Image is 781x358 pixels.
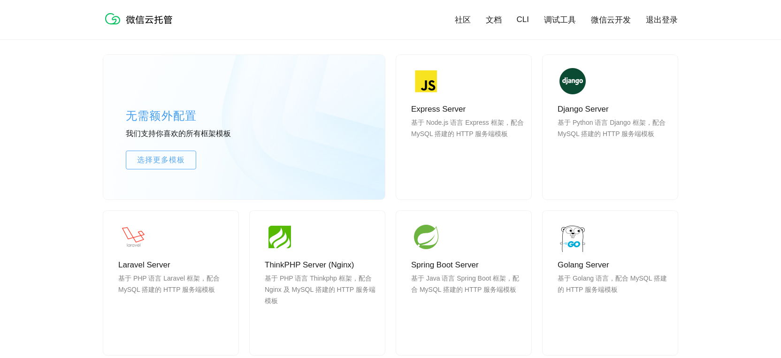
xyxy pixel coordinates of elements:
a: 微信云开发 [591,15,631,25]
img: 微信云托管 [103,9,178,28]
p: Laravel Server [118,259,231,271]
a: 退出登录 [646,15,678,25]
p: 基于 PHP 语言 Thinkphp 框架，配合 Nginx 及 MySQL 搭建的 HTTP 服务端模板 [265,273,377,318]
p: Django Server [558,104,670,115]
p: 基于 Java 语言 Spring Boot 框架，配合 MySQL 搭建的 HTTP 服务端模板 [411,273,524,318]
a: 微信云托管 [103,22,178,30]
p: 我们支持你喜欢的所有框架模板 [126,129,267,139]
a: CLI [517,15,529,24]
p: Golang Server [558,259,670,271]
p: 基于 Golang 语言，配合 MySQL 搭建的 HTTP 服务端模板 [558,273,670,318]
a: 文档 [486,15,502,25]
p: Spring Boot Server [411,259,524,271]
p: ThinkPHP Server (Nginx) [265,259,377,271]
p: 基于 PHP 语言 Laravel 框架，配合 MySQL 搭建的 HTTP 服务端模板 [118,273,231,318]
a: 社区 [455,15,471,25]
p: 无需额外配置 [126,107,267,125]
p: 基于 Node.js 语言 Express 框架，配合 MySQL 搭建的 HTTP 服务端模板 [411,117,524,162]
p: 基于 Python 语言 Django 框架，配合 MySQL 搭建的 HTTP 服务端模板 [558,117,670,162]
span: 选择更多模板 [126,154,196,166]
a: 调试工具 [544,15,576,25]
p: Express Server [411,104,524,115]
